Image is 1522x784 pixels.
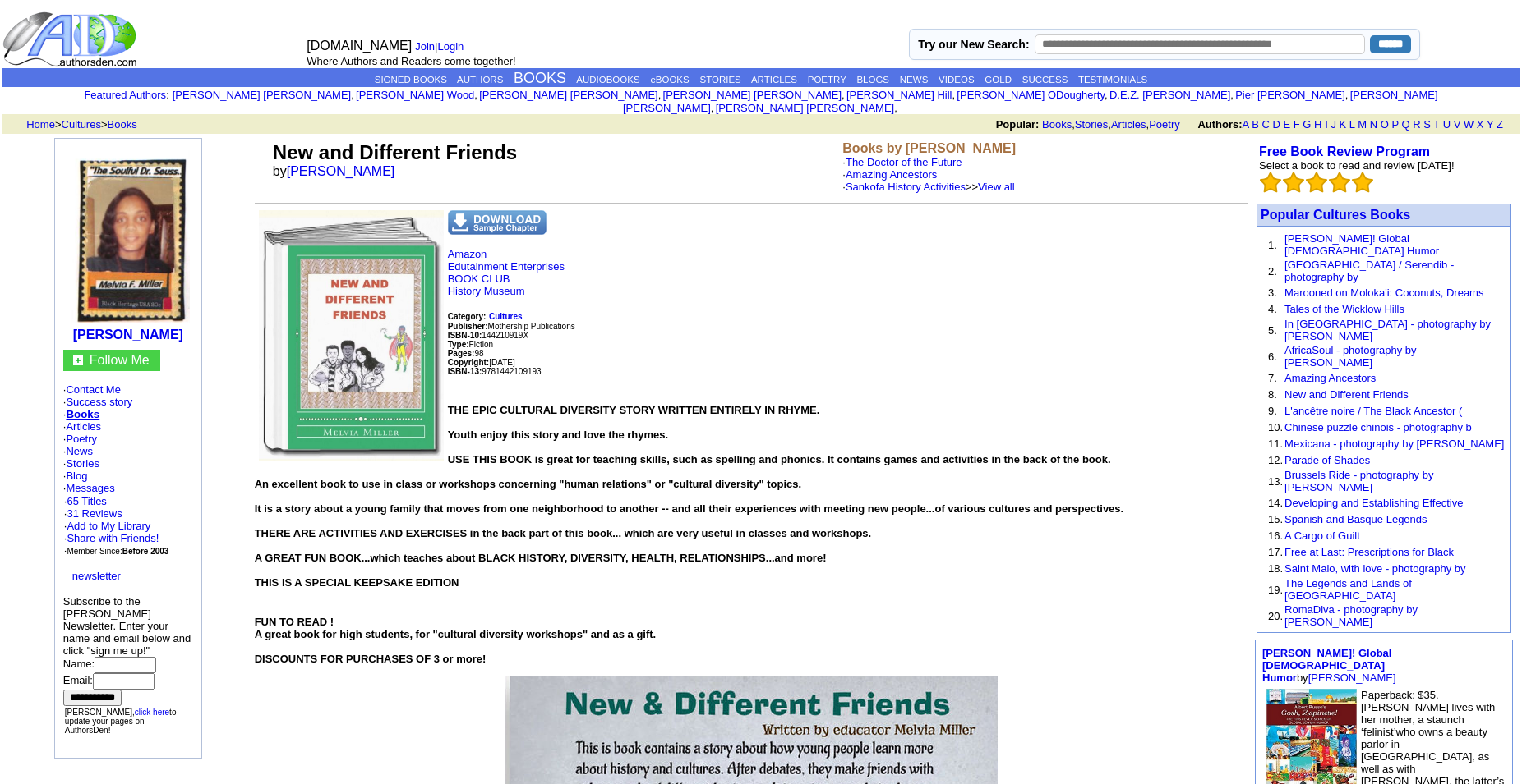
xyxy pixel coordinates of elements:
[808,75,846,85] a: POETRY
[448,260,565,273] a: Edutainment Enterprises
[66,433,97,445] a: Poetry
[1268,454,1283,466] font: 12.
[255,404,1124,589] font: THE EPIC CULTURAL DIVERSITY STORY WRITTEN ENTIRELY IN RHYME. Youth enjoy this story and love the ...
[448,349,475,358] b: Pages:
[1109,89,1230,101] a: D.E.Z. [PERSON_NAME]
[90,353,150,367] a: Follow Me
[1294,118,1300,131] a: F
[65,708,177,735] font: [PERSON_NAME], to update your pages on AuthorsDen!
[1314,118,1321,131] a: H
[1268,584,1283,596] font: 19.
[448,322,488,331] b: Publisher:
[514,70,566,86] a: BOOKS
[1268,324,1277,337] font: 5.
[939,75,974,85] a: VIDEOS
[73,328,183,342] a: [PERSON_NAME]
[842,181,1014,193] font: · >>
[1284,344,1416,369] a: AfricaSoul - photography by [PERSON_NAME]
[66,420,101,433] a: Articles
[1284,497,1463,509] a: Developing and Establishing Effective
[73,355,83,365] img: gc.jpg
[1325,118,1328,131] a: I
[1284,469,1433,493] a: Brussels Ride - photography by [PERSON_NAME]
[1381,118,1389,131] a: O
[1358,118,1367,131] a: M
[66,396,132,408] a: Success story
[67,495,106,507] a: 65 Titles
[67,547,168,556] font: Member Since:
[1268,438,1283,450] font: 11.
[1303,118,1311,131] a: G
[489,309,523,322] a: Cultures
[1497,118,1503,131] a: Z
[1284,388,1409,401] a: New and Different Friends
[1284,577,1412,602] a: The Legends and Lands of [GEOGRAPHIC_DATA]
[1443,118,1451,131] a: U
[173,89,1438,114] font: , , , , , , , , , ,
[66,470,87,482] a: Blog
[1268,351,1277,363] font: 6.
[1401,118,1409,131] a: Q
[255,616,657,665] font: FUN TO READ ! A great book for high students, for "cultural diversity workshops" and as a gift. D...
[448,210,547,235] img: dnsample.png
[448,349,484,358] font: 98
[751,75,797,85] a: ARTICLES
[1111,118,1146,131] a: Articles
[897,104,899,113] font: i
[448,340,469,349] b: Type:
[845,91,846,100] font: i
[978,181,1015,193] a: View all
[1283,172,1304,193] img: bigemptystars.png
[259,210,444,461] img: See larger image
[846,156,962,168] a: The Doctor of the Future
[650,75,689,85] a: eBOOKS
[1075,118,1108,131] a: Stories
[1268,530,1283,542] font: 16.
[842,141,1016,155] b: Books by [PERSON_NAME]
[307,55,515,67] font: Where Authors and Readers come together!
[135,708,169,717] a: click here
[1284,530,1360,542] a: A Cargo of Guilt
[477,91,479,100] font: i
[64,495,169,557] font: · ·
[63,595,191,703] font: Subscribe to the [PERSON_NAME] Newsletter. Enter your name and email below and click "sign me up!...
[1340,118,1347,131] a: K
[287,164,395,178] a: [PERSON_NAME]
[273,141,517,163] font: New and Different Friends
[62,118,101,131] a: Cultures
[66,408,99,420] a: Books
[448,285,525,297] a: History Museum
[1262,647,1396,684] font: by
[1268,239,1277,251] font: 1.
[623,89,1438,114] a: [PERSON_NAME] [PERSON_NAME]
[354,91,356,100] font: i
[1022,75,1068,85] a: SUCCESS
[716,102,894,114] a: [PERSON_NAME] [PERSON_NAME]
[1331,118,1336,131] a: J
[846,168,937,181] a: Amazing Ancestors
[1260,172,1281,193] img: bigemptystars.png
[1268,610,1283,622] font: 20.
[2,11,141,68] img: logo_ad.gif
[1268,546,1283,558] font: 17.
[661,91,662,100] font: i
[273,164,406,178] font: by
[846,89,952,101] a: [PERSON_NAME] Hill
[996,118,1040,131] b: Popular:
[415,40,469,53] font: |
[1284,372,1376,384] a: Amazing Ancestors
[1487,118,1493,131] a: Y
[1268,388,1277,401] font: 8.
[1284,318,1491,342] a: In [GEOGRAPHIC_DATA] - photography by [PERSON_NAME]
[67,520,150,532] a: Add to My Library
[448,340,493,349] font: Fiction
[479,89,657,101] a: [PERSON_NAME] [PERSON_NAME]
[1284,438,1504,450] a: Mexicana - photography by [PERSON_NAME]
[448,331,482,340] b: ISBN-10:
[173,89,351,101] a: [PERSON_NAME] [PERSON_NAME]
[1283,118,1290,131] a: E
[1268,497,1283,509] font: 14.
[1259,159,1455,172] font: Select a book to read and review [DATE]!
